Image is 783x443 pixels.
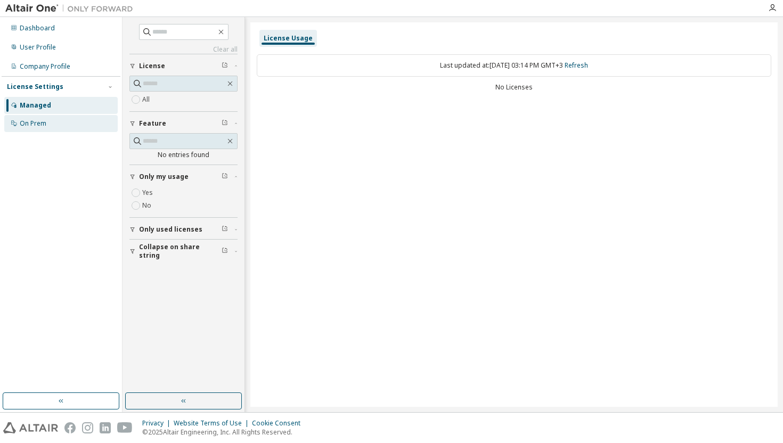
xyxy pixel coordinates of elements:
div: No entries found [129,151,238,159]
span: License [139,62,165,70]
div: On Prem [20,119,46,128]
label: No [142,199,153,212]
div: Company Profile [20,62,70,71]
div: License Settings [7,83,63,91]
div: License Usage [264,34,313,43]
img: facebook.svg [64,422,76,433]
button: Only used licenses [129,218,238,241]
label: All [142,93,152,106]
span: Collapse on share string [139,243,222,260]
a: Refresh [565,61,588,70]
button: Feature [129,112,238,135]
img: youtube.svg [117,422,133,433]
div: Managed [20,101,51,110]
button: Only my usage [129,165,238,188]
div: Last updated at: [DATE] 03:14 PM GMT+3 [257,54,771,77]
label: Yes [142,186,155,199]
img: altair_logo.svg [3,422,58,433]
img: linkedin.svg [100,422,111,433]
div: User Profile [20,43,56,52]
span: Clear filter [222,173,228,181]
span: Clear filter [222,225,228,234]
div: Privacy [142,419,174,428]
span: Only used licenses [139,225,202,234]
a: Clear all [129,45,238,54]
div: Dashboard [20,24,55,32]
span: Feature [139,119,166,128]
div: Website Terms of Use [174,419,252,428]
span: Clear filter [222,119,228,128]
div: Cookie Consent [252,419,307,428]
p: © 2025 Altair Engineering, Inc. All Rights Reserved. [142,428,307,437]
img: instagram.svg [82,422,93,433]
img: Altair One [5,3,138,14]
span: Only my usage [139,173,189,181]
button: Collapse on share string [129,240,238,263]
span: Clear filter [222,247,228,256]
button: License [129,54,238,78]
span: Clear filter [222,62,228,70]
div: No Licenses [257,83,771,92]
